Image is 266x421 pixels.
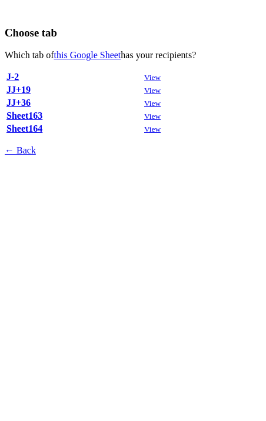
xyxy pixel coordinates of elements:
[5,50,261,61] p: Which tab of has your recipients?
[5,145,36,155] a: ← Back
[6,111,42,121] a: Sheet163
[6,72,19,82] a: J-2
[144,73,161,82] small: View
[144,86,161,95] small: View
[6,85,31,95] a: JJ+19
[144,111,161,121] a: View
[144,85,161,95] a: View
[54,50,121,60] a: this Google Sheet
[6,123,42,133] a: Sheet164
[144,123,161,133] a: View
[144,72,161,82] a: View
[144,112,161,121] small: View
[144,99,161,108] small: View
[144,125,161,133] small: View
[5,26,261,39] h3: Choose tab
[144,98,161,108] a: View
[6,98,31,108] a: JJ+36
